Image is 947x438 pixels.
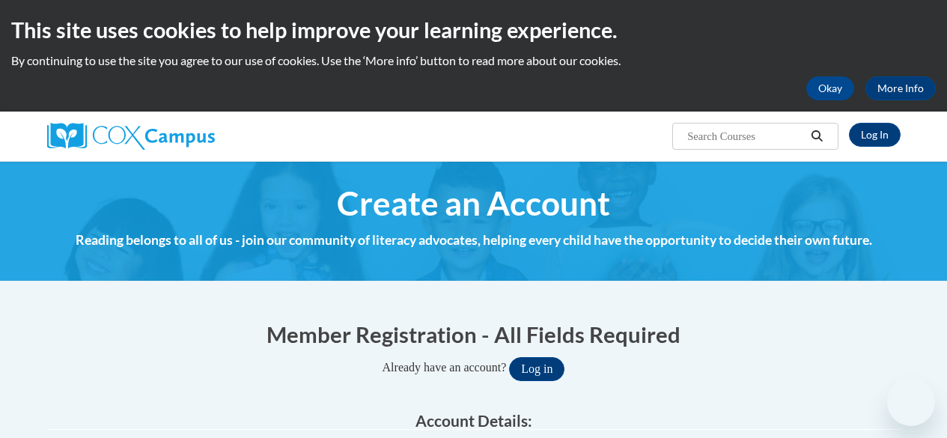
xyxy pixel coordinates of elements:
button: Search [806,127,828,145]
p: By continuing to use the site you agree to our use of cookies. Use the ‘More info’ button to read... [11,52,936,69]
span: Account Details: [415,411,532,430]
a: Log In [849,123,901,147]
input: Search Courses [686,127,806,145]
h4: Reading belongs to all of us - join our community of literacy advocates, helping every child have... [47,231,901,250]
span: Create an Account [337,183,610,223]
button: Log in [509,357,564,381]
iframe: Button to launch messaging window [887,378,935,426]
h2: This site uses cookies to help improve your learning experience. [11,15,936,45]
img: Cox Campus [47,123,215,150]
button: Okay [806,76,854,100]
h1: Member Registration - All Fields Required [47,319,901,350]
a: More Info [865,76,936,100]
span: Already have an account? [383,361,507,374]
